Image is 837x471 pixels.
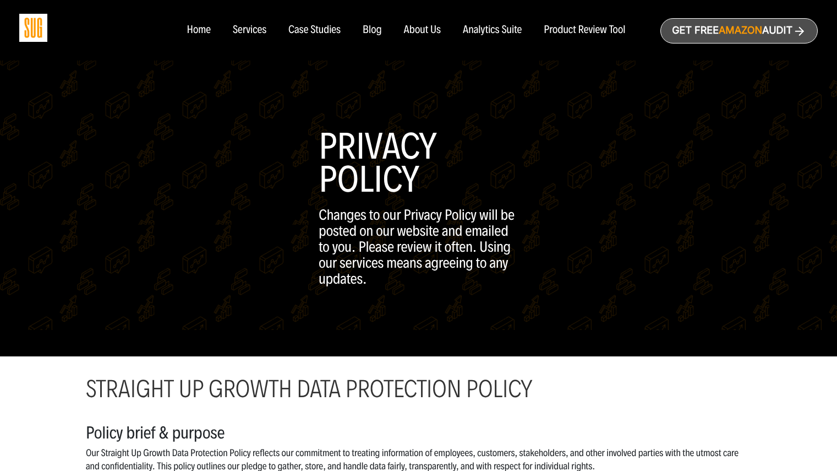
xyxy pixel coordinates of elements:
[660,18,818,44] a: Get freeAmazonAudit
[319,207,518,287] p: Changes to our Privacy Policy will be posted on our website and emailed to you. Please review it ...
[288,24,341,36] a: Case Studies
[86,356,751,400] h2: Straight Up Growth Data Protection Policy
[233,24,266,36] a: Services
[544,24,625,36] a: Product Review Tool
[463,24,522,36] a: Analytics Suite
[187,24,210,36] a: Home
[363,24,382,36] a: Blog
[319,130,518,196] h1: Privacy Policy
[719,25,762,36] span: Amazon
[86,405,751,442] h3: Policy brief & purpose
[404,24,441,36] a: About Us
[19,14,47,42] img: Sug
